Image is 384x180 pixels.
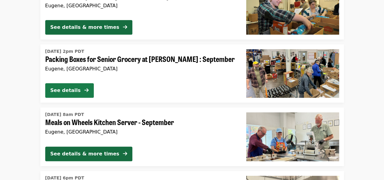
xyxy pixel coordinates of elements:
[40,107,344,166] a: See details for "Meals on Wheels Kitchen Server - September"
[45,83,94,98] button: See details
[45,111,84,118] time: [DATE] 8am PDT
[50,87,81,94] div: See details
[123,151,127,157] i: arrow-right icon
[45,66,236,72] div: Eugene, [GEOGRAPHIC_DATA]
[45,147,132,161] button: See details & more times
[40,44,344,103] a: See details for "Packing Boxes for Senior Grocery at Bailey Hill : September"
[84,87,89,93] i: arrow-right icon
[123,24,127,30] i: arrow-right icon
[45,3,236,8] div: Eugene, [GEOGRAPHIC_DATA]
[50,24,119,31] div: See details & more times
[45,118,236,127] span: Meals on Wheels Kitchen Server - September
[45,129,236,135] div: Eugene, [GEOGRAPHIC_DATA]
[246,112,339,161] img: Meals on Wheels Kitchen Server - September organized by FOOD For Lane County
[45,55,236,63] span: Packing Boxes for Senior Grocery at [PERSON_NAME] : September
[45,48,84,55] time: [DATE] 2pm PDT
[246,49,339,98] img: Packing Boxes for Senior Grocery at Bailey Hill : September organized by FOOD For Lane County
[50,150,119,158] div: See details & more times
[45,20,132,35] button: See details & more times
